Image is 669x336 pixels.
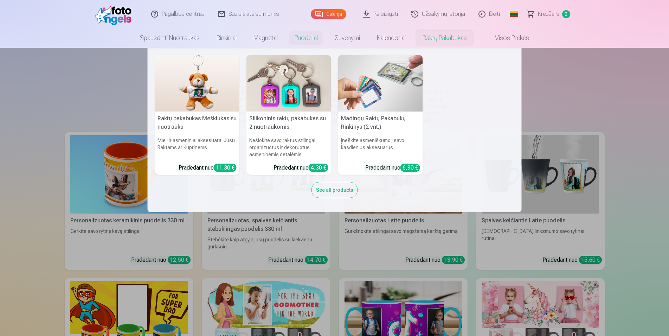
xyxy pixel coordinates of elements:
[338,134,423,161] h6: Įneškite asmeniškumo į savo kasdienius aksesuarus
[208,28,245,48] a: Rinkiniai
[246,55,331,112] img: Silikoninis raktų pakabukas su 2 nuotraukomis
[311,182,358,198] div: See all products
[338,112,423,134] h5: Madingų Raktų Pakabukų Rinkinys (2 vnt.)
[311,186,358,193] a: See all products
[286,28,326,48] a: Puodeliai
[155,55,239,112] img: Raktų pakabukas Meškiukas su nuotrauka
[338,55,423,175] a: Madingų Raktų Pakabukų Rinkinys (2 vnt.)Madingų Raktų Pakabukų Rinkinys (2 vnt.)Įneškite asmenišk...
[155,134,239,161] h6: Mieli ir asmeniniai aksesuarai Jūsų Raktams ar Kuprinėms
[414,28,475,48] a: Raktų pakabukas
[274,164,328,172] div: Pradedant nuo
[400,164,420,172] div: 6,90 €
[155,55,239,175] a: Raktų pakabukas Meškiukas su nuotraukaRaktų pakabukas Meškiukas su nuotraukaMieli ir asmeniniai a...
[326,28,368,48] a: Suvenyrai
[214,164,237,172] div: 11,30 €
[368,28,414,48] a: Kalendoriai
[131,28,208,48] a: Spausdinti nuotraukas
[365,164,420,172] div: Pradedant nuo
[475,28,538,48] a: Visos prekės
[311,9,346,19] a: Galerija
[155,112,239,134] h5: Raktų pakabukas Meškiukas su nuotrauka
[309,164,328,172] div: 4,30 €
[246,112,331,134] h5: Silikoninis raktų pakabukas su 2 nuotraukomis
[562,10,570,18] span: 0
[538,10,559,18] span: Krepšelis
[95,3,135,25] img: /fa2
[338,55,423,112] img: Madingų Raktų Pakabukų Rinkinys (2 vnt.)
[246,55,331,175] a: Silikoninis raktų pakabukas su 2 nuotraukomisSilikoninis raktų pakabukas su 2 nuotraukomisNešioki...
[179,164,237,172] div: Pradedant nuo
[245,28,286,48] a: Magnetai
[246,134,331,161] h6: Nešiokite savo raktus stilingai organizuotus ir dekoruotus asmeninėmis detalėmis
